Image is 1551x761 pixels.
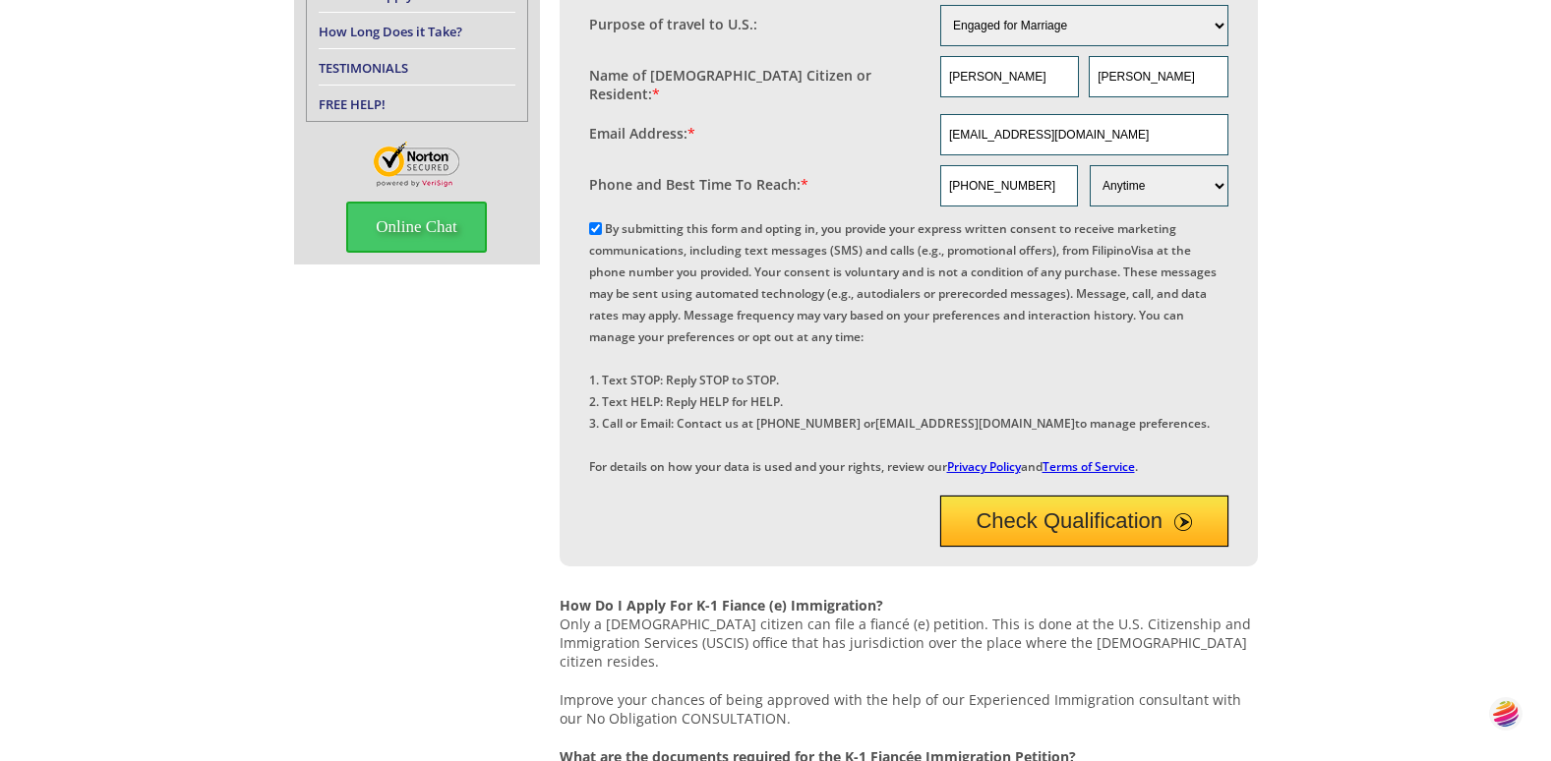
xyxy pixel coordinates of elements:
[589,124,695,143] label: Email Address:
[1090,165,1227,206] select: Phone and Best Reach Time are required.
[589,15,757,33] label: Purpose of travel to U.S.:
[589,220,1217,475] label: By submitting this form and opting in, you provide your express written consent to receive market...
[319,95,386,113] a: FREE HELP!
[589,222,602,235] input: By submitting this form and opting in, you provide your express written consent to receive market...
[940,496,1228,547] button: Check Qualification
[589,66,922,103] label: Name of [DEMOGRAPHIC_DATA] Citizen or Resident:
[940,165,1078,206] input: Phone
[589,175,808,194] label: Phone and Best Time To Reach:
[940,114,1228,155] input: Email Address
[319,59,408,77] a: TESTIMONIALS
[560,690,1258,728] p: Improve your chances of being approved with the help of our Experienced Immigration consultant wi...
[319,23,462,40] a: How Long Does it Take?
[947,458,1021,475] a: Privacy Policy
[346,202,487,253] span: Online Chat
[560,596,1258,671] p: Only a [DEMOGRAPHIC_DATA] citizen can file a fiancé (e) petition. This is done at the U.S. Citize...
[940,56,1079,97] input: First Name
[1043,458,1135,475] a: Terms of Service
[1089,56,1227,97] input: Last Name
[560,596,883,615] strong: How Do I Apply For K-1 Fiance (e) Immigration?
[1489,695,1522,732] img: svg+xml;base64,PHN2ZyB3aWR0aD0iNDQiIGhlaWdodD0iNDQiIHZpZXdCb3g9IjAgMCA0NCA0NCIgZmlsbD0ibm9uZSIgeG...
